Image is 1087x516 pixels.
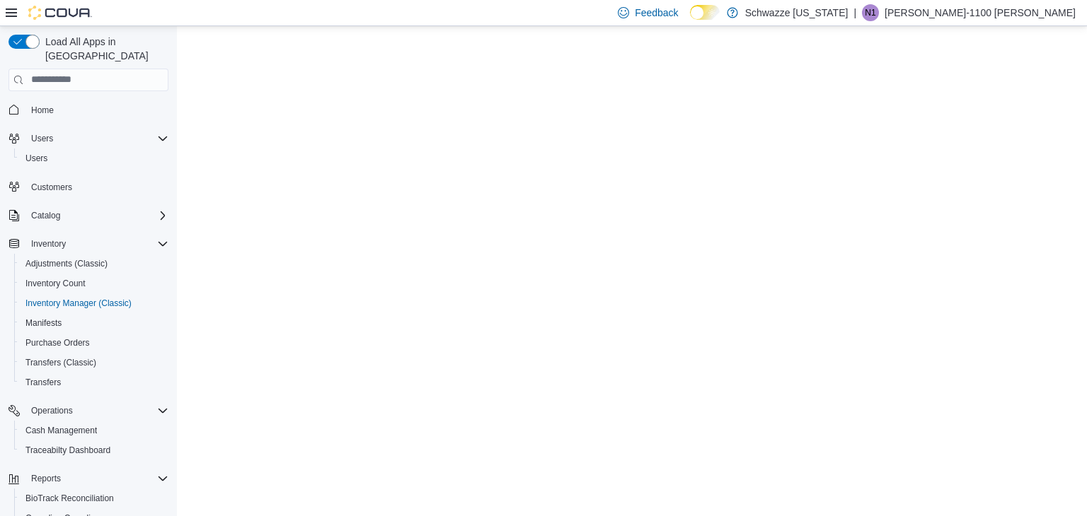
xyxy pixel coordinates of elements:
span: Users [25,130,168,147]
span: Customers [31,182,72,193]
span: Users [31,133,53,144]
span: Reports [31,473,61,484]
button: Catalog [3,206,174,225]
span: Purchase Orders [20,334,168,351]
button: Inventory Count [14,274,174,293]
button: Operations [25,402,79,419]
p: [PERSON_NAME]-1100 [PERSON_NAME] [885,4,1076,21]
span: Traceabilty Dashboard [20,442,168,459]
span: Inventory Count [25,278,86,289]
span: Inventory Manager (Classic) [20,295,168,312]
button: Inventory [3,234,174,254]
span: Users [20,150,168,167]
button: Cash Management [14,421,174,440]
p: | [853,4,856,21]
a: BioTrack Reconciliation [20,490,120,507]
span: Manifests [25,317,62,329]
a: Cash Management [20,422,103,439]
button: Purchase Orders [14,333,174,353]
span: Adjustments (Classic) [25,258,108,269]
div: Nathaniel-1100 Burciaga [862,4,879,21]
a: Users [20,150,53,167]
span: Home [25,101,168,119]
button: Traceabilty Dashboard [14,440,174,460]
a: Adjustments (Classic) [20,255,113,272]
a: Inventory Count [20,275,91,292]
span: Transfers (Classic) [20,354,168,371]
button: Customers [3,177,174,197]
button: Inventory Manager (Classic) [14,293,174,313]
span: Operations [31,405,73,416]
p: Schwazze [US_STATE] [745,4,849,21]
span: Reports [25,470,168,487]
a: Transfers (Classic) [20,354,102,371]
a: Customers [25,179,78,196]
span: Feedback [635,6,678,20]
button: Transfers (Classic) [14,353,174,373]
span: Adjustments (Classic) [20,255,168,272]
button: Users [14,148,174,168]
span: Transfers [25,377,61,388]
button: Manifests [14,313,174,333]
span: Catalog [25,207,168,224]
button: Reports [25,470,67,487]
a: Purchase Orders [20,334,96,351]
a: Home [25,102,59,119]
span: Cash Management [25,425,97,436]
button: Transfers [14,373,174,392]
span: Transfers [20,374,168,391]
span: Operations [25,402,168,419]
a: Inventory Manager (Classic) [20,295,137,312]
button: Users [25,130,59,147]
span: Cash Management [20,422,168,439]
span: BioTrack Reconciliation [20,490,168,507]
span: BioTrack Reconciliation [25,493,114,504]
span: Inventory Count [20,275,168,292]
span: Purchase Orders [25,337,90,348]
button: Users [3,129,174,148]
button: Adjustments (Classic) [14,254,174,274]
img: Cova [28,6,92,20]
button: Reports [3,469,174,488]
span: N1 [865,4,875,21]
span: Manifests [20,315,168,332]
a: Manifests [20,315,67,332]
span: Home [31,105,54,116]
span: Catalog [31,210,60,221]
span: Inventory Manager (Classic) [25,298,132,309]
span: Users [25,153,47,164]
span: Customers [25,178,168,196]
button: Catalog [25,207,66,224]
a: Traceabilty Dashboard [20,442,116,459]
button: Operations [3,401,174,421]
button: Home [3,100,174,120]
span: Inventory [25,235,168,252]
span: Traceabilty Dashboard [25,445,110,456]
input: Dark Mode [690,5,720,20]
a: Transfers [20,374,67,391]
span: Inventory [31,238,66,250]
button: Inventory [25,235,71,252]
span: Transfers (Classic) [25,357,96,368]
button: BioTrack Reconciliation [14,488,174,508]
span: Load All Apps in [GEOGRAPHIC_DATA] [40,35,168,63]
